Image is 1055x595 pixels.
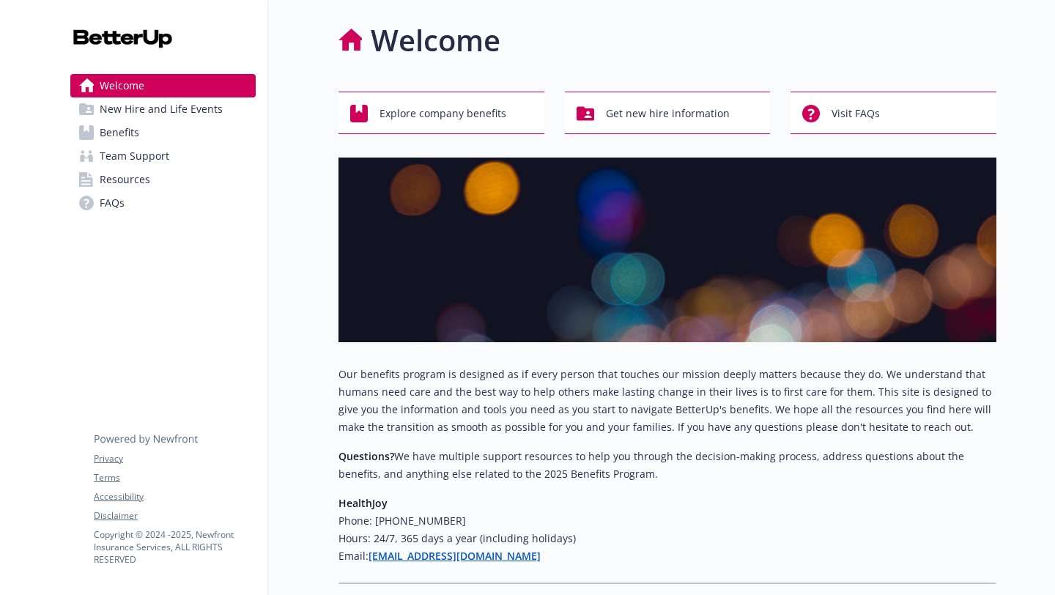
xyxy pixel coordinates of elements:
[832,100,880,127] span: Visit FAQs
[100,97,223,121] span: New Hire and Life Events
[94,528,255,566] p: Copyright © 2024 - 2025 , Newfront Insurance Services, ALL RIGHTS RESERVED
[371,18,500,62] h1: Welcome
[338,158,996,342] img: overview page banner
[70,168,256,191] a: Resources
[70,74,256,97] a: Welcome
[338,547,996,565] h6: Email:
[70,191,256,215] a: FAQs
[70,97,256,121] a: New Hire and Life Events
[338,530,996,547] h6: Hours: 24/7, 365 days a year (including holidays)​
[380,100,506,127] span: Explore company benefits
[94,509,255,522] a: Disclaimer
[369,549,541,563] a: [EMAIL_ADDRESS][DOMAIN_NAME]
[338,92,544,134] button: Explore company benefits
[70,121,256,144] a: Benefits
[791,92,996,134] button: Visit FAQs
[94,471,255,484] a: Terms
[338,448,996,483] p: We have multiple support resources to help you through the decision-making process, address quest...
[94,452,255,465] a: Privacy
[100,144,169,168] span: Team Support
[94,490,255,503] a: Accessibility
[338,496,388,510] strong: HealthJoy
[565,92,771,134] button: Get new hire information
[100,168,150,191] span: Resources
[100,121,139,144] span: Benefits
[70,144,256,168] a: Team Support
[338,512,996,530] h6: Phone: [PHONE_NUMBER]
[606,100,730,127] span: Get new hire information
[100,191,125,215] span: FAQs
[100,74,144,97] span: Welcome
[338,449,394,463] strong: Questions?
[338,366,996,436] p: Our benefits program is designed as if every person that touches our mission deeply matters becau...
